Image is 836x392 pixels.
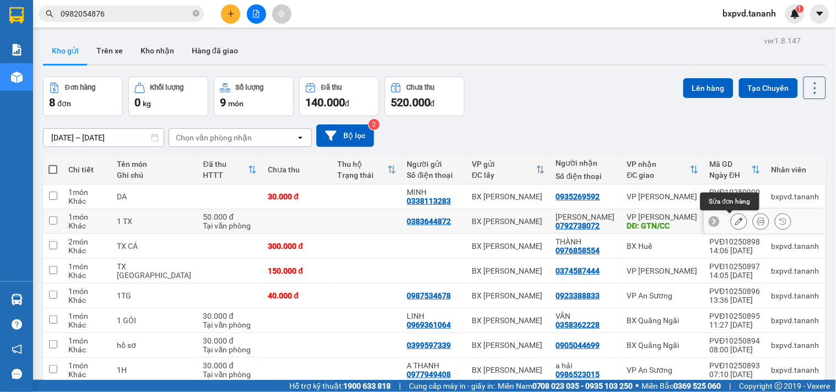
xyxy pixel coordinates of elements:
span: question-circle [12,319,22,330]
div: Số điện thoại [556,172,616,181]
div: BX Quãng Ngãi [627,316,699,325]
button: Hàng đã giao [183,37,247,64]
div: Đã thu [321,84,342,91]
img: icon-new-feature [790,9,800,19]
button: Trên xe [88,37,132,64]
div: 0986523015 [556,370,600,379]
div: 1 món [68,213,106,221]
img: warehouse-icon [11,72,23,83]
div: Tại văn phòng [203,345,257,354]
button: Khối lượng0kg [128,77,208,116]
div: BX [PERSON_NAME] [472,266,545,275]
th: Toggle SortBy [466,155,551,184]
div: Tại văn phòng [203,320,257,329]
div: Khác [68,370,106,379]
div: BX [PERSON_NAME] [472,242,545,251]
div: 1 món [68,361,106,370]
div: Số điện thoại [407,171,461,179]
div: 30.000 đ [203,361,257,370]
div: 14:05 [DATE] [710,271,761,280]
div: hồ sơ [117,341,192,350]
div: TX CA [117,262,192,280]
div: bxpvd.tananh [772,316,819,325]
div: Ghi chú [117,171,192,179]
div: 1 món [68,287,106,296]
div: PVĐ10250896 [710,287,761,296]
div: Trạng thái [338,171,387,179]
span: aim [278,10,285,18]
input: Tìm tên, số ĐT hoặc mã đơn [61,8,191,20]
button: Lên hàng [683,78,733,98]
div: bxpvd.tananh [772,266,819,275]
span: 0 [134,96,141,109]
div: 30.000 đ [203,336,257,345]
span: bxpvd.tananh [714,7,785,20]
span: notification [12,344,22,355]
div: 0977949408 [407,370,451,379]
div: TX CÁ [117,242,192,251]
div: 1H [117,366,192,374]
span: copyright [775,382,783,390]
div: 0338113283 [9,49,98,64]
span: món [228,99,244,108]
button: Kho gửi [43,37,88,64]
div: Thu hộ [338,160,387,168]
span: Nhận: [105,10,132,22]
div: Khác [68,271,106,280]
div: PVĐ10250897 [710,262,761,271]
button: Bộ lọc [316,124,374,147]
div: 0792738072 [556,221,600,230]
button: Số lượng9món [214,77,294,116]
div: 1 TX [117,217,192,226]
span: close-circle [193,9,199,19]
div: VP [PERSON_NAME] [627,192,699,201]
div: VP nhận [627,160,690,168]
div: 14:06 [DATE] [710,246,761,255]
div: LINH [407,312,461,320]
div: Nhân viên [772,165,819,174]
div: Chi tiết [68,165,106,174]
div: VP [PERSON_NAME] [627,266,699,275]
img: warehouse-icon [11,294,23,306]
div: ĐC giao [627,171,690,179]
div: 0987534678 [407,291,451,300]
div: 0969361064 [407,320,451,329]
div: VP [PERSON_NAME] [627,213,699,221]
div: 1 món [68,312,106,320]
div: HTTT [203,171,249,179]
div: 0338113283 [407,197,451,205]
div: 1 món [68,188,106,197]
div: 0935269592 [105,36,194,51]
div: Khối lượng [150,84,184,91]
div: BX [PERSON_NAME] [472,366,545,374]
span: Miền Bắc [642,380,721,392]
div: Sửa đơn hàng [700,193,759,210]
div: MINH [9,36,98,49]
div: 08:00 [DATE] [710,345,761,354]
div: BX [PERSON_NAME] [472,217,545,226]
div: 30.000 đ [268,192,326,201]
div: 0976858554 [556,246,600,255]
div: a hải [556,361,616,370]
div: VP gửi [472,160,536,168]
div: 0923388833 [556,291,600,300]
sup: 2 [369,119,380,130]
div: Sửa đơn hàng [731,213,747,230]
span: CC : [104,74,119,85]
div: 07:10 [DATE] [710,370,761,379]
div: VP [PERSON_NAME] [105,9,194,36]
div: 13:36 [DATE] [710,296,761,304]
div: VÂN [556,312,616,320]
button: Đã thu140.000đ [299,77,379,116]
div: PVĐ10250893 [710,361,761,370]
div: Khác [68,221,106,230]
div: A THANH [407,361,461,370]
div: 1 món [68,262,106,271]
span: 1 [798,5,802,13]
div: Tại văn phòng [203,221,257,230]
div: PVĐ10250894 [710,336,761,345]
div: bxpvd.tananh [772,242,819,251]
div: PVĐ10250898 [710,237,761,246]
div: 0905044699 [556,341,600,350]
div: DA [117,192,192,201]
